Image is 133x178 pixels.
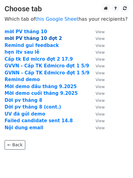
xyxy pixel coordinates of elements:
a: View [89,118,105,123]
small: View [96,126,105,130]
a: Mời demo cuối tháng 9.2025 [5,91,78,96]
a: View [89,104,105,110]
small: View [96,91,105,96]
a: View [89,84,105,89]
small: View [96,36,105,41]
h3: Choose tab [5,5,128,13]
a: Dời pv tháng 8 [5,98,42,103]
a: mời PV tháng 10 [5,29,47,34]
small: View [96,71,105,75]
small: View [96,64,105,68]
a: Remind demo [5,77,40,82]
small: View [96,43,105,48]
small: View [96,77,105,82]
a: View [89,29,105,34]
p: Which tab of has your recipients? [5,16,128,22]
a: Remind gui feedback [5,43,59,48]
a: View [89,111,105,117]
a: View [89,43,105,48]
a: ← Back [5,140,25,150]
a: Nội dung email [5,125,44,130]
a: View [89,77,105,82]
small: View [96,105,105,109]
a: this Google Sheet [35,16,79,22]
small: View [96,84,105,89]
iframe: Chat Widget [103,149,133,178]
a: Dời pv tháng 8 (cont.) [5,104,61,110]
small: View [96,98,105,103]
a: Failed candidate sent 14.8 [5,118,73,123]
a: View [89,63,105,69]
a: View [89,70,105,76]
a: GVVN - Cấp TK Edmicro đợt 1 5/9 [5,63,89,69]
a: UV đã gửi demo [5,111,45,117]
small: View [96,119,105,123]
a: Mời demo đầu tháng 9.2025 [5,84,77,89]
small: View [96,57,105,62]
a: View [89,56,105,62]
a: GVNN - Cấp TK Edmicro đợt 1 5/9 [5,70,89,76]
small: View [96,112,105,116]
small: View [96,50,105,55]
a: View [89,98,105,103]
small: View [96,30,105,34]
a: hẹn itv sau lễ [5,49,39,55]
a: View [89,125,105,130]
a: View [89,49,105,55]
a: Cấp tk Ed micro đợt 2 17.9 [5,56,73,62]
a: View [89,36,105,41]
a: View [89,91,105,96]
a: mời PV tháng 10 đợt 2 [5,36,62,41]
